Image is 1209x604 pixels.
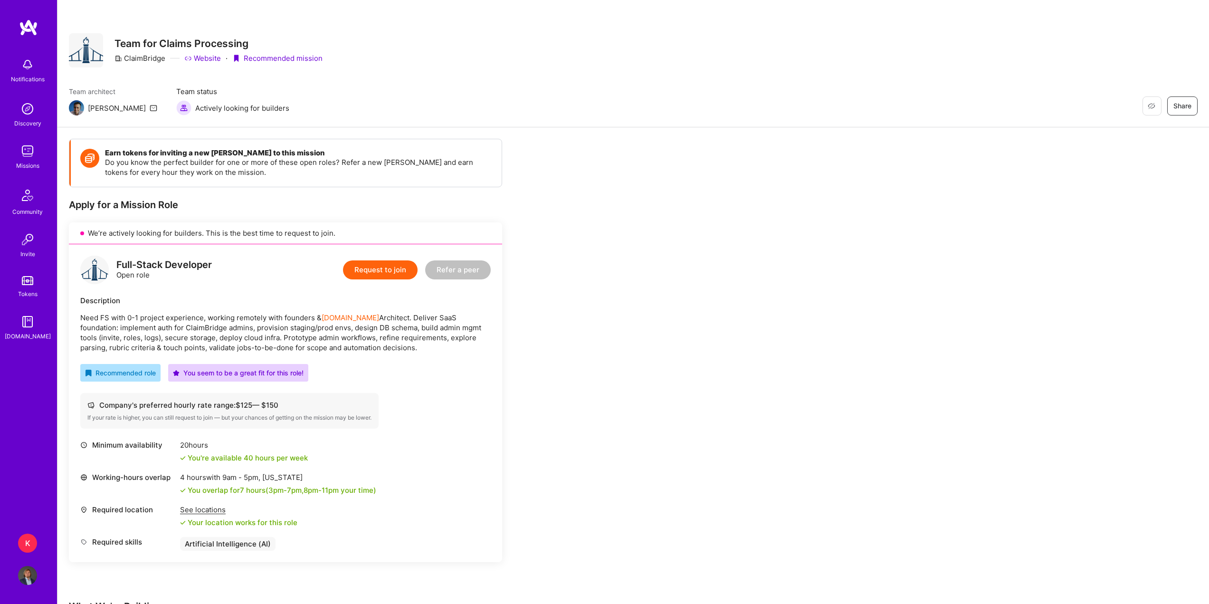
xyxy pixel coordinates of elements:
a: K [16,534,39,553]
div: Description [80,296,491,306]
i: icon Check [180,488,186,493]
div: Minimum availability [80,440,175,450]
i: icon Check [180,520,186,526]
i: icon Tag [80,538,87,546]
div: Apply for a Mission Role [69,199,502,211]
h4: Earn tokens for inviting a new [PERSON_NAME] to this mission [105,149,492,157]
span: Team architect [69,86,157,96]
div: Working-hours overlap [80,472,175,482]
div: See locations [180,505,297,515]
i: icon RecommendedBadge [85,370,92,376]
span: , [302,486,304,495]
img: guide book [18,312,37,331]
div: · [226,53,228,63]
div: Company's preferred hourly rate range: $ 125 — $ 150 [87,400,371,410]
p: Need FS with 0-1 project experience, working remotely with founders & Architect. Deliver SaaS fou... [80,313,491,353]
img: Company Logo [69,33,103,67]
h3: Team for Claims Processing [114,38,323,49]
i: icon World [80,474,87,481]
i: icon CompanyGray [114,55,122,62]
div: [PERSON_NAME] [88,103,146,113]
div: Recommended role [85,368,156,378]
div: Discovery [14,118,41,128]
div: Invite [20,249,35,259]
i: icon PurpleStar [173,370,180,376]
div: Artificial Intelligence (AI) [180,537,276,551]
img: Token icon [80,149,99,168]
i: icon Cash [87,402,95,409]
div: Full-Stack Developer [116,260,212,270]
img: Actively looking for builders [176,100,191,115]
div: K [18,534,37,553]
img: Community [16,184,39,207]
i: icon Mail [150,104,157,112]
div: Required skills [80,537,175,547]
div: You're available 40 hours per week [180,453,308,463]
button: Request to join [343,260,418,279]
span: Share [1173,101,1191,111]
div: You seem to be a great fit for this role! [173,368,304,378]
div: Recommended mission [232,53,323,63]
span: 3pm - 7pm [268,486,302,495]
i: icon Location [80,506,87,513]
button: Share [1167,96,1198,115]
div: We’re actively looking for builders. This is the best time to request to join. [69,222,502,244]
img: bell [18,55,37,74]
i: icon PurpleRibbon [232,55,240,62]
div: [DOMAIN_NAME] [5,331,51,341]
img: Team Architect [69,100,84,115]
img: teamwork [18,142,37,161]
div: 20 hours [180,440,308,450]
a: Website [184,53,221,63]
div: Your location works for this role [180,518,297,527]
div: Required location [80,505,175,515]
span: Team status [176,86,289,96]
div: Notifications [11,74,45,84]
span: 9am - 5pm , [220,473,262,482]
div: Community [12,207,43,217]
div: ClaimBridge [114,53,165,63]
img: logo [80,256,109,284]
a: [DOMAIN_NAME] [322,313,379,322]
img: tokens [22,276,33,285]
p: Do you know the perfect builder for one or more of these open roles? Refer a new [PERSON_NAME] an... [105,157,492,177]
span: 8pm - 11pm [304,486,339,495]
i: icon Clock [80,441,87,449]
div: 4 hours with [US_STATE] [180,472,376,482]
div: Tokens [18,289,38,299]
i: icon Check [180,455,186,461]
span: Actively looking for builders [195,103,289,113]
i: icon EyeClosed [1148,102,1155,110]
button: Refer a peer [425,260,491,279]
div: Missions [16,161,39,171]
div: You overlap for 7 hours ( your time) [188,485,376,495]
div: If your rate is higher, you can still request to join — but your chances of getting on the missio... [87,414,371,422]
a: User Avatar [16,566,39,585]
div: Open role [116,260,212,280]
img: Invite [18,230,37,249]
img: logo [19,19,38,36]
img: discovery [18,99,37,118]
img: User Avatar [18,566,37,585]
